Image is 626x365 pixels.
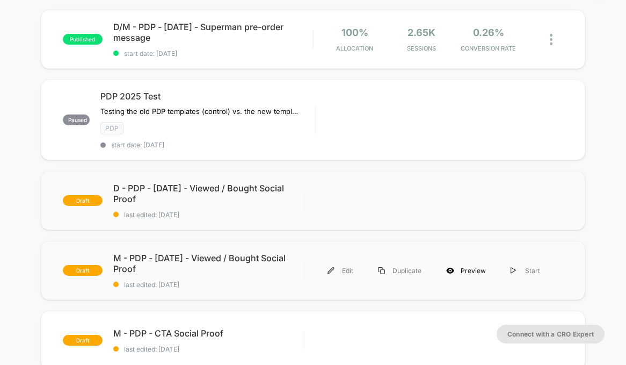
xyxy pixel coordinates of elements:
img: close [550,34,552,45]
span: M - PDP - [DATE] - Viewed / Bought Social Proof [113,253,304,274]
span: start date: [DATE] [113,49,312,58]
span: last edited: [DATE] [113,345,304,353]
span: PDP 2025 Test [100,91,315,102]
span: M - PDP - CTA Social Proof [113,328,304,339]
span: draft [63,195,103,206]
span: draft [63,335,103,346]
span: D - PDP - [DATE] - Viewed / Bought Social Proof [113,183,304,204]
span: 0.26% [473,27,504,38]
span: CONVERSION RATE [457,45,519,52]
span: last edited: [DATE] [113,211,304,219]
div: Start [498,259,552,283]
div: Edit [315,259,366,283]
span: Sessions [391,45,452,52]
img: menu [378,267,385,274]
span: Allocation [336,45,373,52]
img: menu [511,267,516,274]
span: paused [63,114,90,125]
span: D/M - PDP - [DATE] - Superman pre-order message [113,22,312,43]
span: draft [63,265,103,276]
span: 100% [341,27,368,38]
div: Duplicate [366,259,434,283]
span: last edited: [DATE] [113,281,304,289]
div: Preview [434,259,498,283]
span: 2.65k [407,27,435,38]
span: published [63,34,103,45]
span: PDP [100,122,123,134]
span: start date: [DATE] [100,141,315,149]
button: Connect with a CRO Expert [497,325,605,343]
span: Testing the old PDP templates (control) vs. the new template design (test). This is only live for... [100,107,300,116]
img: menu [327,267,334,274]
